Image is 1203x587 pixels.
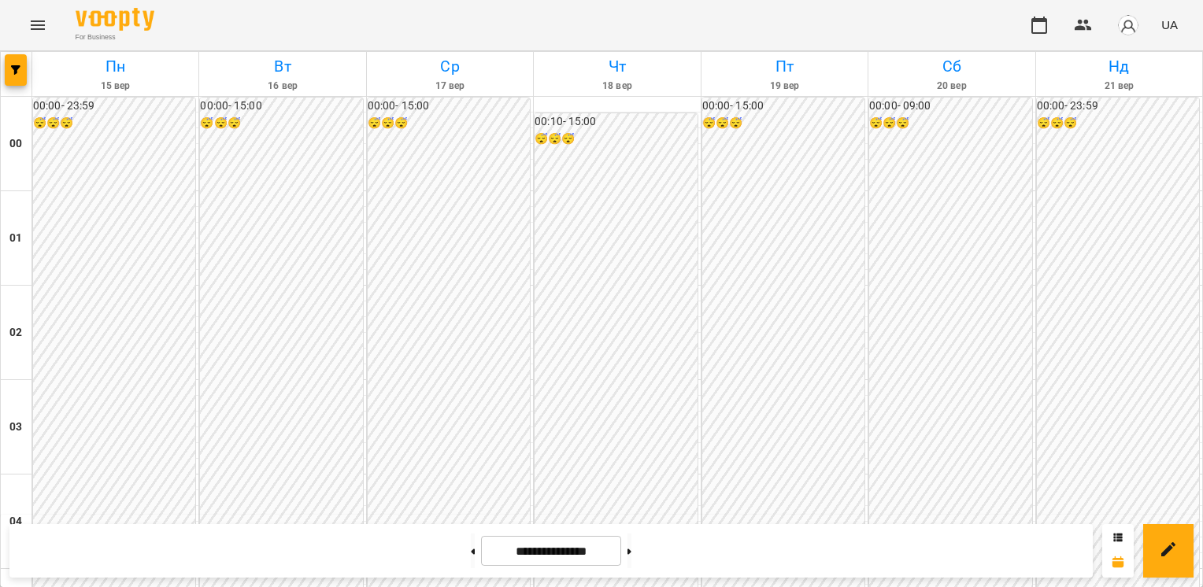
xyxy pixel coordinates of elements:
span: UA [1161,17,1178,33]
button: UA [1155,10,1184,39]
h6: 😴😴😴 [1037,115,1199,132]
h6: 😴😴😴 [33,115,195,132]
h6: 02 [9,324,22,341]
h6: 01 [9,230,22,247]
h6: 😴😴😴 [869,115,1031,132]
h6: 😴😴😴 [200,115,362,132]
h6: 00 [9,135,22,153]
h6: 😴😴😴 [368,115,530,132]
h6: 18 вер [536,79,698,94]
h6: 21 вер [1038,79,1200,94]
h6: 00:00 - 23:59 [1037,98,1199,115]
h6: 00:00 - 15:00 [368,98,530,115]
h6: 00:00 - 15:00 [200,98,362,115]
img: avatar_s.png [1117,14,1139,36]
h6: 03 [9,419,22,436]
h6: 😴😴😴 [535,131,697,148]
h6: 15 вер [35,79,196,94]
img: Voopty Logo [76,8,154,31]
h6: Ср [369,54,531,79]
h6: 20 вер [871,79,1032,94]
h6: 19 вер [704,79,865,94]
h6: 00:10 - 15:00 [535,113,697,131]
h6: 04 [9,513,22,530]
h6: Сб [871,54,1032,79]
h6: Вт [202,54,363,79]
h6: 16 вер [202,79,363,94]
h6: 00:00 - 09:00 [869,98,1031,115]
h6: 00:00 - 23:59 [33,98,195,115]
h6: 17 вер [369,79,531,94]
span: For Business [76,32,154,42]
h6: 😴😴😴 [702,115,864,132]
button: Menu [19,6,57,44]
h6: Нд [1038,54,1200,79]
h6: 00:00 - 15:00 [702,98,864,115]
h6: Пт [704,54,865,79]
h6: Чт [536,54,698,79]
h6: Пн [35,54,196,79]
